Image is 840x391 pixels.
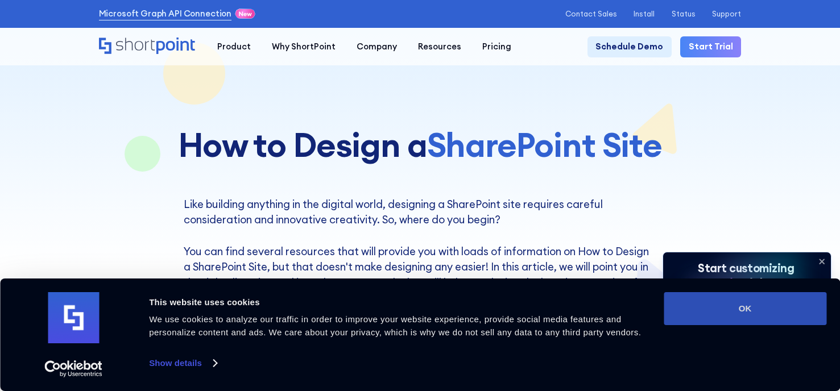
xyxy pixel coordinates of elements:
[99,38,197,56] a: Home
[712,10,741,18] a: Support
[672,10,696,18] a: Status
[217,40,251,53] div: Product
[634,10,655,18] a: Install
[471,36,522,57] a: Pricing
[407,36,471,57] a: Resources
[587,36,672,57] a: Schedule Demo
[24,360,123,377] a: Usercentrics Cookiebot - opens in a new window
[680,36,742,57] a: Start Trial
[262,36,346,57] a: Why ShortPoint
[149,355,216,372] a: Show details
[149,296,651,309] div: This website uses cookies
[207,36,262,57] a: Product
[168,126,672,163] h1: How to Design a
[149,314,641,337] span: We use cookies to analyze our traffic in order to improve your website experience, provide social...
[184,197,656,307] p: Like building anything in the digital world, designing a SharePoint site requires careful conside...
[99,7,232,20] a: Microsoft Graph API Connection
[565,10,617,18] a: Contact Sales
[418,40,461,53] div: Resources
[346,36,408,57] a: Company
[357,40,397,53] div: Company
[272,40,336,53] div: Why ShortPoint
[427,123,662,166] span: SharePoint Site
[635,259,840,391] iframe: Chat Widget
[482,40,511,53] div: Pricing
[48,292,99,343] img: logo
[664,292,826,325] button: OK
